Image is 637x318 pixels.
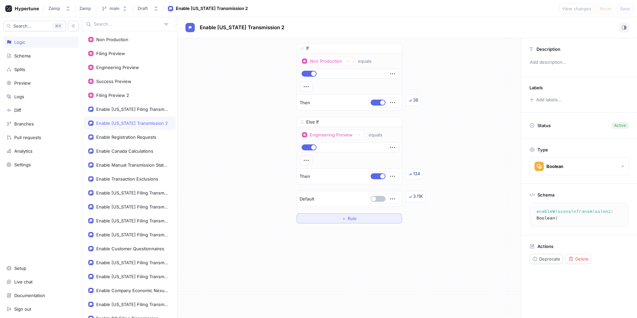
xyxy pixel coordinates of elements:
[14,53,31,58] div: Schema
[527,95,564,104] button: Add labels...
[559,3,594,14] button: View changes
[96,190,169,196] div: Enable [US_STATE] Filing Transmission
[620,7,630,11] span: Save
[14,108,21,113] div: Diff
[53,23,63,29] div: K
[297,213,402,223] button: ＋Rule
[310,132,353,138] div: Engineering Preview
[99,3,130,14] button: main
[3,290,79,301] a: Documentation
[96,93,129,98] div: Filing Preview 2
[14,306,31,312] div: Sign out
[597,3,614,14] button: Reset
[530,157,629,175] button: Boolean
[79,6,91,11] span: Zamp
[14,40,25,45] div: Logic
[537,121,551,130] p: Status
[14,94,24,99] div: Logs
[14,266,26,271] div: Setup
[14,67,25,72] div: Splits
[530,254,563,264] button: Deprecate
[14,121,34,126] div: Branches
[14,162,31,167] div: Settings
[96,65,139,70] div: Engineering Preview
[3,21,66,31] button: Search...K
[96,274,169,279] div: Enable [US_STATE] Filing Transmission
[348,216,357,220] span: Rule
[96,162,169,168] div: Enable Manual Transmission Status Update
[96,37,128,42] div: Non Production
[14,148,33,154] div: Analytics
[96,288,169,293] div: Enable Company Economic Nexus Report
[14,135,41,140] div: Pull requests
[413,171,420,177] div: 134
[566,254,591,264] button: Delete
[546,164,563,169] div: Boolean
[527,57,631,68] p: Add description...
[96,107,169,112] div: Enable [US_STATE] Filing Transmission
[300,100,310,106] p: Then
[13,24,32,28] span: Search...
[537,147,548,152] p: Type
[96,148,153,154] div: Enable Canada Calculations
[537,192,554,198] p: Schema
[96,302,169,307] div: Enable [US_STATE] Filing Transmission
[14,293,45,298] div: Documentation
[96,134,156,140] div: Enable Registration Requests
[96,204,169,209] div: Enable [US_STATE] Filing Transmission
[369,132,382,138] div: equals
[413,97,418,104] div: 36
[614,122,626,128] div: Active
[617,3,633,14] button: Save
[310,58,342,64] div: Non Production
[46,3,73,14] button: Zamp
[96,246,164,251] div: Enable Customer Questionnaires
[109,6,119,11] div: main
[537,244,553,249] p: Actions
[536,46,560,52] p: Description
[300,56,353,66] button: Non Production
[413,193,423,200] div: 3.11K
[96,120,168,126] div: Enable [US_STATE] Transmission 2
[96,232,169,237] div: Enable [US_STATE] Filing Transmission
[48,6,60,11] div: Zamp
[342,216,346,220] span: ＋
[530,85,543,90] p: Labels
[96,218,169,223] div: Enable [US_STATE] Filing Transmission
[135,3,161,14] button: Draft
[94,21,161,28] input: Search...
[562,7,591,11] span: View changes
[306,119,319,125] p: Else If
[176,5,248,12] div: Enable [US_STATE] Transmission 2
[300,196,314,202] p: Default
[539,257,560,261] span: Deprecate
[300,130,364,140] button: Engineering Preview
[575,257,589,261] span: Delete
[14,279,33,284] div: Live chat
[200,25,284,30] span: Enable [US_STATE] Transmission 2
[138,6,148,11] div: Draft
[355,56,381,66] button: equals
[366,130,392,140] button: equals
[96,176,158,182] div: Enable Transaction Exclusions
[14,80,31,86] div: Preview
[306,45,309,52] p: If
[96,260,169,265] div: Enable [US_STATE] Filing Transmission
[300,173,310,180] p: Then
[358,58,372,64] div: equals
[600,7,611,11] span: Reset
[96,79,131,84] div: Success Preview
[96,51,125,56] div: Filing Preview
